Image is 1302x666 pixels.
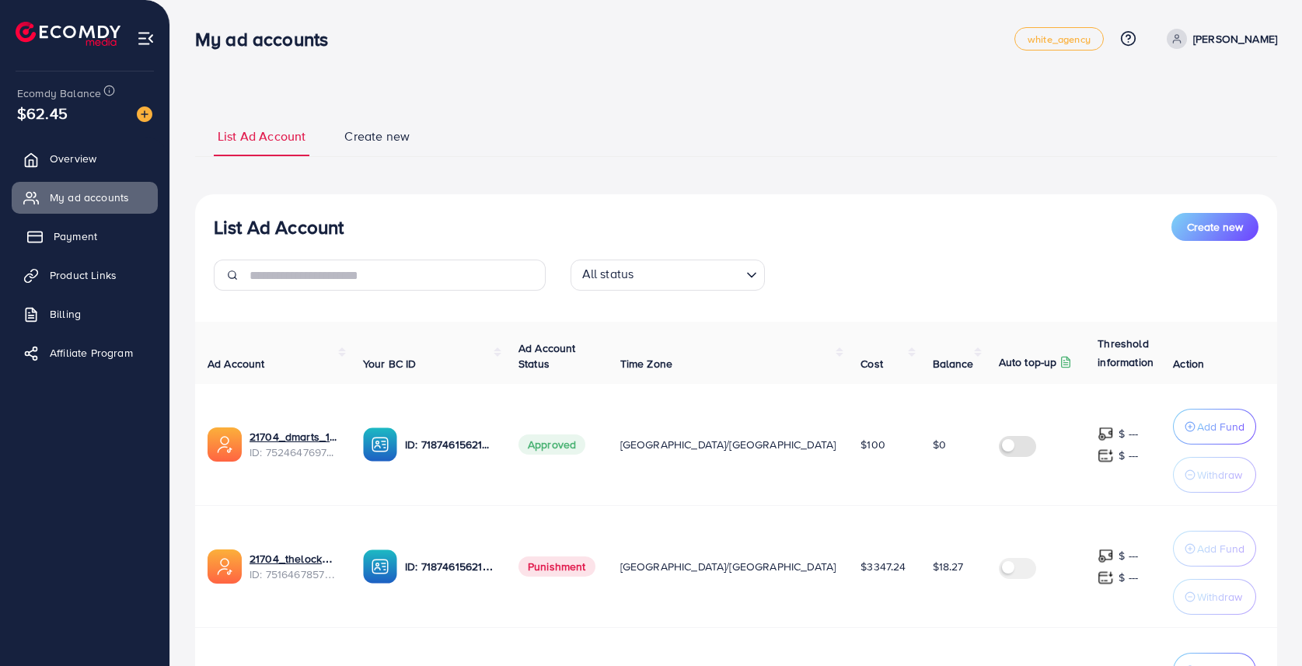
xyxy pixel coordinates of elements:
img: menu [137,30,155,47]
span: Create new [1187,219,1243,235]
a: [PERSON_NAME] [1161,29,1277,49]
span: $18.27 [933,559,964,574]
p: Threshold information [1098,334,1174,371]
span: Your BC ID [363,356,417,371]
a: Payment [12,221,158,252]
span: Ad Account Status [518,340,576,371]
img: ic-ads-acc.e4c84228.svg [208,427,242,462]
p: ID: 7187461562175750146 [405,435,494,454]
img: top-up amount [1098,570,1114,586]
span: ID: 7524647697966678024 [250,445,338,460]
p: ID: 7187461562175750146 [405,557,494,576]
a: My ad accounts [12,182,158,213]
a: 21704_dmarts_1751968678379 [250,429,338,445]
p: $ --- [1119,546,1138,565]
p: $ --- [1119,568,1138,587]
span: Create new [344,127,410,145]
span: Affiliate Program [50,345,133,361]
img: ic-ba-acc.ded83a64.svg [363,427,397,462]
button: Add Fund [1173,531,1256,567]
p: Add Fund [1197,417,1244,436]
span: Approved [518,434,585,455]
h3: List Ad Account [214,216,344,239]
img: image [137,106,152,122]
p: Auto top-up [999,353,1057,371]
p: Add Fund [1197,539,1244,558]
a: white_agency [1014,27,1104,51]
span: Time Zone [620,356,672,371]
span: All status [579,262,637,287]
a: Overview [12,143,158,174]
img: ic-ba-acc.ded83a64.svg [363,549,397,584]
span: List Ad Account [218,127,305,145]
p: Withdraw [1197,466,1242,484]
img: top-up amount [1098,448,1114,464]
span: Ad Account [208,356,265,371]
div: <span class='underline'>21704_thelocketlab_1750064069407</span></br>7516467857187029008 [250,551,338,583]
input: Search for option [638,263,739,287]
span: Punishment [518,556,595,577]
span: My ad accounts [50,190,129,205]
div: <span class='underline'>21704_dmarts_1751968678379</span></br>7524647697966678024 [250,429,338,461]
img: ic-ads-acc.e4c84228.svg [208,549,242,584]
h3: My ad accounts [195,28,340,51]
a: Product Links [12,260,158,291]
span: Ecomdy Balance [17,85,101,101]
span: $62.45 [17,102,68,124]
span: [GEOGRAPHIC_DATA]/[GEOGRAPHIC_DATA] [620,559,836,574]
span: Balance [933,356,974,371]
span: $3347.24 [860,559,906,574]
span: Billing [50,306,81,322]
div: Search for option [571,260,765,291]
span: Payment [54,228,97,244]
span: Overview [50,151,96,166]
img: top-up amount [1098,426,1114,442]
span: ID: 7516467857187029008 [250,567,338,582]
img: top-up amount [1098,548,1114,564]
button: Create new [1171,213,1258,241]
span: Cost [860,356,883,371]
a: 21704_thelocketlab_1750064069407 [250,551,338,567]
p: [PERSON_NAME] [1193,30,1277,48]
button: Add Fund [1173,409,1256,445]
span: Product Links [50,267,117,283]
img: logo [16,22,120,46]
span: $0 [933,437,946,452]
p: Withdraw [1197,588,1242,606]
p: $ --- [1119,424,1138,443]
button: Withdraw [1173,457,1256,493]
a: Affiliate Program [12,337,158,368]
a: Billing [12,298,158,330]
p: $ --- [1119,446,1138,465]
span: [GEOGRAPHIC_DATA]/[GEOGRAPHIC_DATA] [620,437,836,452]
button: Withdraw [1173,579,1256,615]
span: $100 [860,437,885,452]
span: Action [1173,356,1204,371]
span: white_agency [1028,34,1091,44]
